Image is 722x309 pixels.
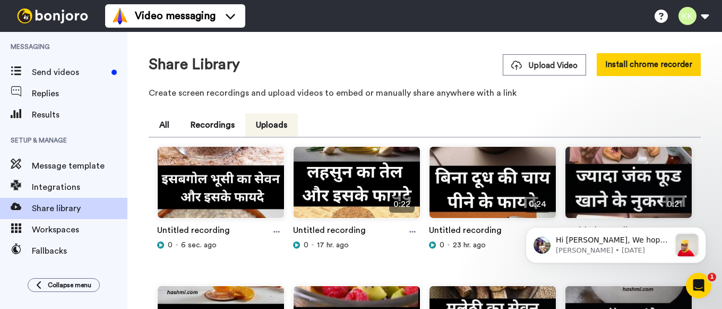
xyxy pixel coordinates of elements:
[149,87,701,99] p: Create screen recordings and upload videos to embed or manually share anywhere with a link
[686,273,711,298] iframe: Intercom live chat
[32,66,107,79] span: Send videos
[111,7,128,24] img: vm-color.svg
[48,281,91,289] span: Collapse menu
[32,160,127,172] span: Message template
[28,278,100,292] button: Collapse menu
[429,224,502,240] a: Untitled recording
[13,9,92,23] img: bj-logo-header-white.svg
[304,240,308,250] span: 0
[32,181,127,194] span: Integrations
[525,196,551,213] span: 0:24
[32,87,127,100] span: Replies
[389,196,415,213] span: 0:22
[32,108,127,121] span: Results
[663,196,686,213] span: 0:21
[597,53,701,76] button: Install chrome recorder
[149,113,180,137] button: All
[149,56,240,73] h1: Share Library
[293,240,420,250] div: 17 hr. ago
[245,113,298,137] button: Uploads
[157,224,230,240] a: Untitled recording
[429,240,556,250] div: 23 hr. ago
[158,147,284,227] img: 288464f1-0319-4de9-bf88-9b31238cda76_thumbnail_source_1757993785.jpg
[32,223,127,236] span: Workspaces
[294,147,420,227] img: 6ab0b023-15f0-4b6a-97a2-4f4d9baaed8e_thumbnail_source_1757931520.jpg
[32,202,127,215] span: Share library
[429,147,556,227] img: b97e7e2e-04f2-4b07-a2f4-eda60825ee56_thumbnail_source_1757910447.jpg
[293,224,366,240] a: Untitled recording
[708,273,716,281] span: 1
[510,206,722,280] iframe: Intercom notifications message
[168,240,173,250] span: 0
[180,113,245,137] button: Recordings
[157,240,285,250] div: 6 sec. ago
[511,60,578,71] span: Upload Video
[135,9,216,23] span: Video messaging
[565,147,692,227] img: 5f4dfef5-22f7-4edb-bd48-6ad509c173d7_thumbnail_source_1757846727.jpg
[503,54,586,76] button: Upload Video
[440,240,444,250] span: 0
[32,245,127,257] span: Fallbacks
